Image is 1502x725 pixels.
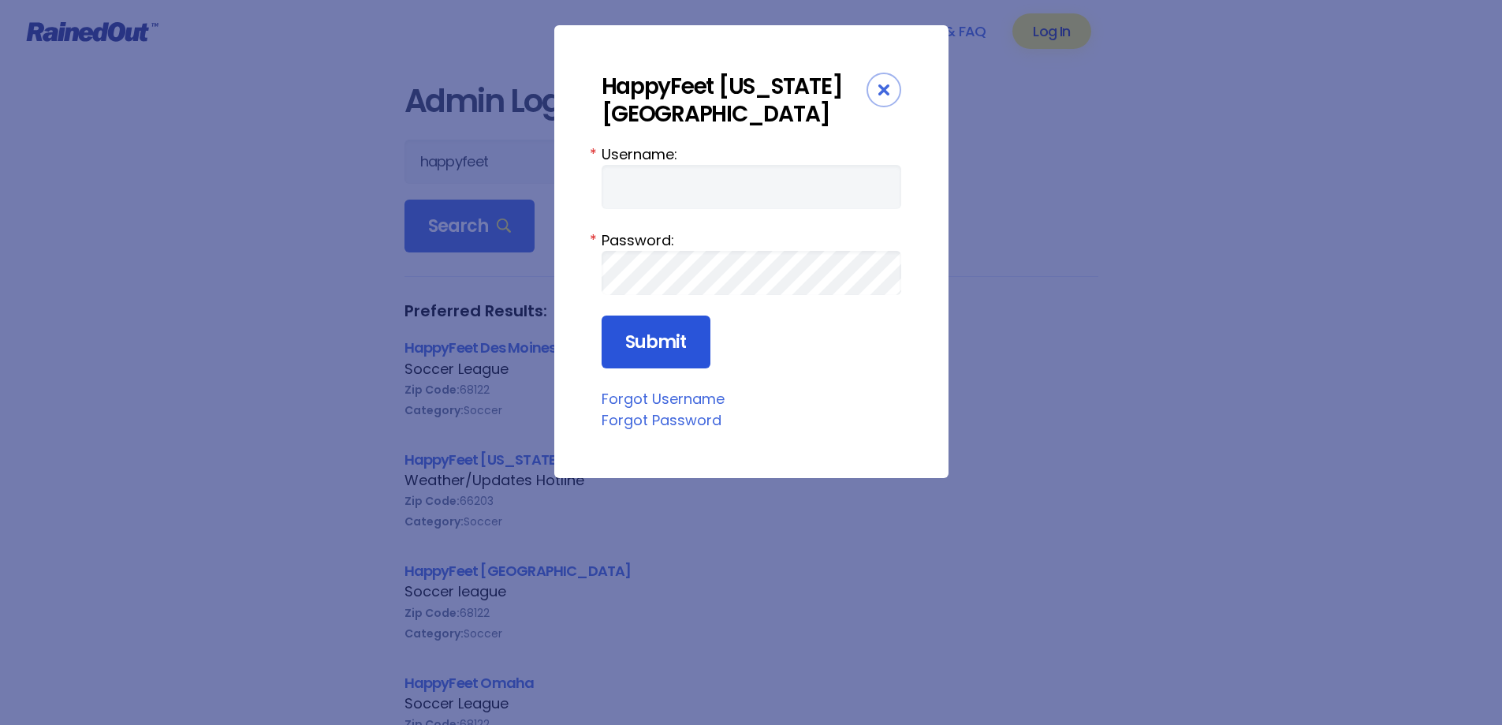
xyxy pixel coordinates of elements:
input: Submit [602,316,710,369]
a: Forgot Password [602,410,721,430]
div: Close [867,73,901,107]
div: HappyFeet [US_STATE][GEOGRAPHIC_DATA] [602,73,867,128]
label: Username: [602,144,901,165]
a: Forgot Username [602,389,725,409]
label: Password: [602,230,901,251]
